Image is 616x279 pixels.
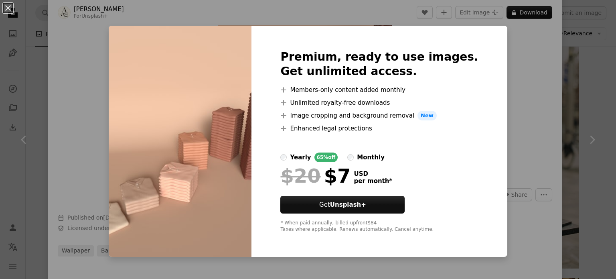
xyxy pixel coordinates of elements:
div: $7 [280,165,351,186]
div: monthly [357,153,385,162]
span: USD [354,170,392,177]
input: yearly65%off [280,154,287,161]
h2: Premium, ready to use images. Get unlimited access. [280,50,478,79]
li: Members-only content added monthly [280,85,478,95]
li: Image cropping and background removal [280,111,478,120]
span: $20 [280,165,320,186]
img: premium_photo-1672883552394-3bfc0ff6c865 [109,26,251,257]
input: monthly [347,154,354,161]
li: Enhanced legal protections [280,124,478,133]
div: yearly [290,153,311,162]
div: * When paid annually, billed upfront $84 Taxes where applicable. Renews automatically. Cancel any... [280,220,478,233]
button: GetUnsplash+ [280,196,405,214]
li: Unlimited royalty-free downloads [280,98,478,108]
span: New [417,111,437,120]
div: 65% off [314,153,338,162]
span: per month * [354,177,392,185]
strong: Unsplash+ [330,201,366,208]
